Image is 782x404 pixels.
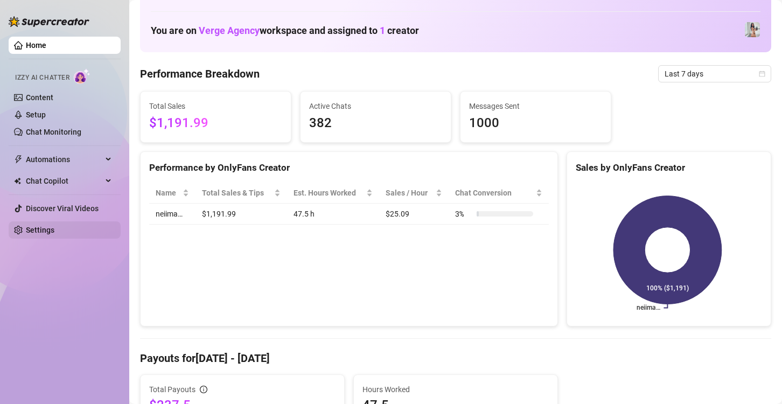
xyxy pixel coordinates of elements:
[287,204,379,225] td: 47.5 h
[202,187,272,199] span: Total Sales & Tips
[379,183,449,204] th: Sales / Hour
[195,204,287,225] td: $1,191.99
[149,113,282,134] span: $1,191.99
[665,66,765,82] span: Last 7 days
[26,151,102,168] span: Automations
[26,204,99,213] a: Discover Viral Videos
[455,187,534,199] span: Chat Conversion
[26,41,46,50] a: Home
[9,16,89,27] img: logo-BBDzfeDw.svg
[26,93,53,102] a: Content
[449,183,549,204] th: Chat Conversion
[469,113,602,134] span: 1000
[26,226,54,234] a: Settings
[149,204,195,225] td: neiima…
[199,25,260,36] span: Verge Agency
[26,110,46,119] a: Setup
[195,183,287,204] th: Total Sales & Tips
[14,155,23,164] span: thunderbolt
[294,187,364,199] div: Est. Hours Worked
[469,100,602,112] span: Messages Sent
[156,187,180,199] span: Name
[309,113,442,134] span: 382
[149,161,549,175] div: Performance by OnlyFans Creator
[200,386,207,393] span: info-circle
[140,351,771,366] h4: Payouts for [DATE] - [DATE]
[149,183,195,204] th: Name
[149,100,282,112] span: Total Sales
[455,208,472,220] span: 3 %
[26,172,102,190] span: Chat Copilot
[386,187,434,199] span: Sales / Hour
[576,161,762,175] div: Sales by OnlyFans Creator
[140,66,260,81] h4: Performance Breakdown
[309,100,442,112] span: Active Chats
[379,204,449,225] td: $25.09
[745,22,760,37] img: neiima
[362,384,549,395] span: Hours Worked
[15,73,69,83] span: Izzy AI Chatter
[14,177,21,185] img: Chat Copilot
[149,384,195,395] span: Total Payouts
[26,128,81,136] a: Chat Monitoring
[380,25,385,36] span: 1
[151,25,419,37] h1: You are on workspace and assigned to creator
[759,71,765,77] span: calendar
[637,304,660,312] text: neiima…
[74,68,90,84] img: AI Chatter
